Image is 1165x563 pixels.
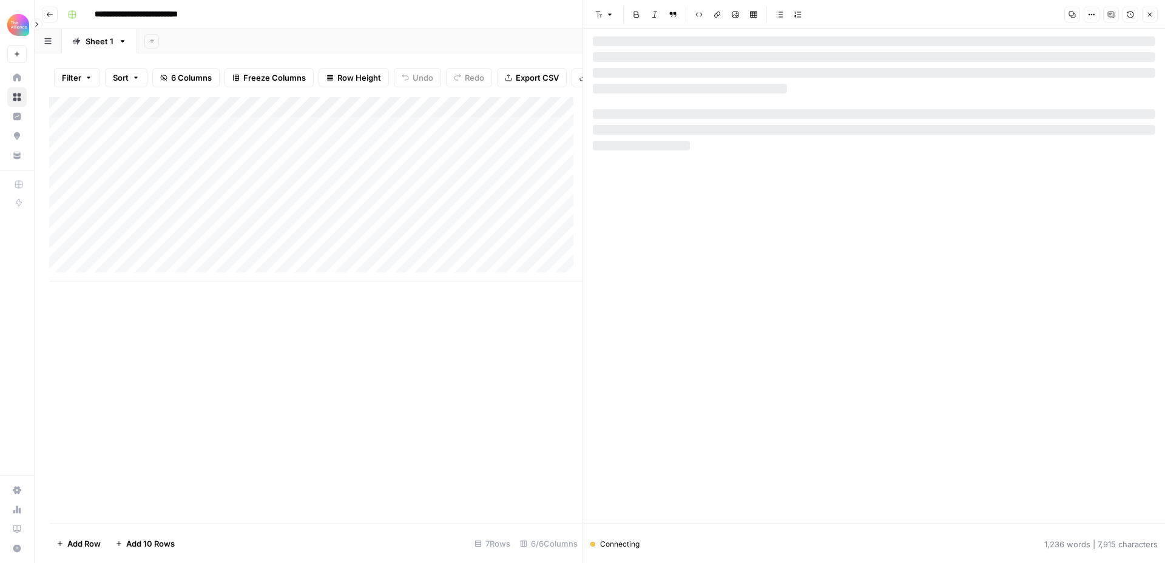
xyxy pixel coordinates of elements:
button: Filter [54,68,100,87]
button: Workspace: Alliance [7,10,27,40]
button: Sort [105,68,147,87]
button: Freeze Columns [225,68,314,87]
img: Alliance Logo [7,14,29,36]
span: Sort [113,72,129,84]
button: Help + Support [7,539,27,558]
div: 6/6 Columns [515,534,582,553]
div: Connecting [590,539,640,550]
a: Browse [7,87,27,107]
span: Undo [413,72,433,84]
button: Add 10 Rows [108,534,182,553]
button: Export CSV [497,68,567,87]
button: Add Row [49,534,108,553]
div: Sheet 1 [86,35,113,47]
a: Usage [7,500,27,519]
div: 1,236 words | 7,915 characters [1044,538,1158,550]
a: Settings [7,480,27,500]
button: Redo [446,68,492,87]
span: Filter [62,72,81,84]
span: 6 Columns [171,72,212,84]
a: Insights [7,107,27,126]
a: Opportunities [7,126,27,146]
span: Add Row [67,538,101,550]
a: Your Data [7,146,27,165]
a: Sheet 1 [62,29,137,53]
button: Undo [394,68,441,87]
span: Redo [465,72,484,84]
a: Home [7,68,27,87]
div: 7 Rows [470,534,515,553]
a: Learning Hub [7,519,27,539]
span: Row Height [337,72,381,84]
button: Row Height [319,68,389,87]
span: Freeze Columns [243,72,306,84]
span: Add 10 Rows [126,538,175,550]
button: 6 Columns [152,68,220,87]
span: Export CSV [516,72,559,84]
